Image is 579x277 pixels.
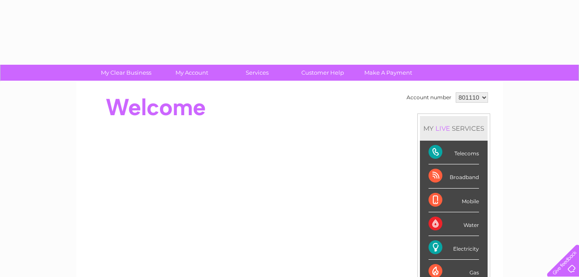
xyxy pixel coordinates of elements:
div: Broadband [429,164,479,188]
a: My Clear Business [91,65,162,81]
div: MY SERVICES [420,116,488,141]
div: LIVE [434,124,452,132]
a: My Account [156,65,227,81]
div: Water [429,212,479,236]
a: Customer Help [287,65,358,81]
div: Telecoms [429,141,479,164]
a: Services [222,65,293,81]
td: Account number [404,90,454,105]
div: Electricity [429,236,479,260]
div: Mobile [429,189,479,212]
a: Make A Payment [353,65,424,81]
